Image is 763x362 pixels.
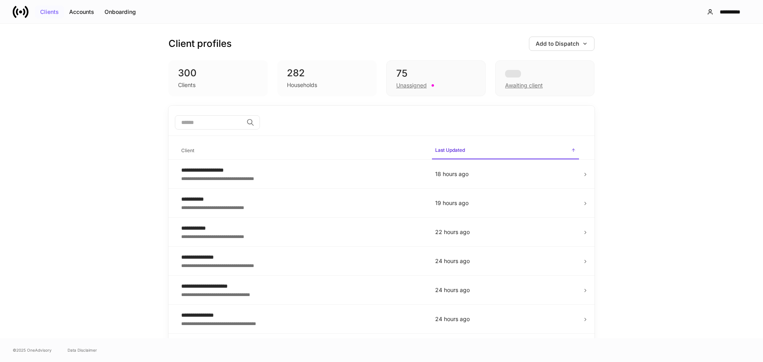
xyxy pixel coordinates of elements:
[35,6,64,18] button: Clients
[432,142,579,159] span: Last Updated
[69,9,94,15] div: Accounts
[105,9,136,15] div: Onboarding
[396,81,427,89] div: Unassigned
[435,228,576,236] p: 22 hours ago
[178,143,426,159] span: Client
[68,347,97,353] a: Data Disclaimer
[435,257,576,265] p: 24 hours ago
[435,315,576,323] p: 24 hours ago
[178,81,196,89] div: Clients
[287,81,317,89] div: Households
[435,146,465,154] h6: Last Updated
[99,6,141,18] button: Onboarding
[536,41,588,46] div: Add to Dispatch
[435,170,576,178] p: 18 hours ago
[505,81,543,89] div: Awaiting client
[287,67,367,79] div: 282
[495,60,595,96] div: Awaiting client
[40,9,59,15] div: Clients
[178,67,258,79] div: 300
[529,37,595,51] button: Add to Dispatch
[64,6,99,18] button: Accounts
[386,60,486,96] div: 75Unassigned
[181,147,194,154] h6: Client
[13,347,52,353] span: © 2025 OneAdvisory
[435,199,576,207] p: 19 hours ago
[396,67,476,80] div: 75
[168,37,232,50] h3: Client profiles
[435,286,576,294] p: 24 hours ago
